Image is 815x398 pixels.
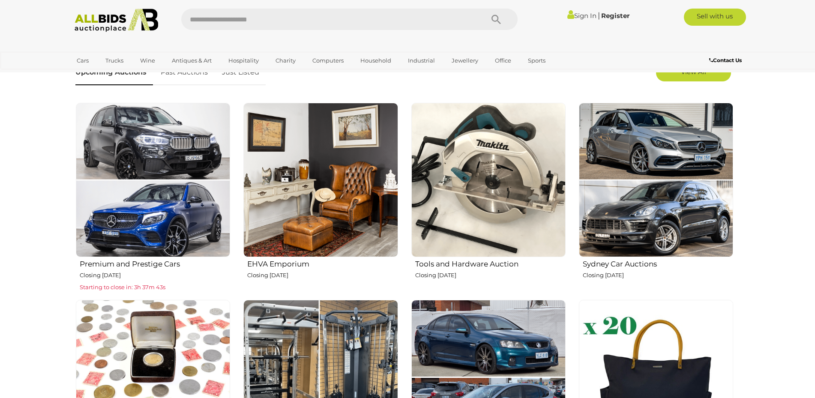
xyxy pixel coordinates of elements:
a: Computers [307,54,349,68]
a: Register [601,12,629,20]
a: Just Listed [216,60,266,85]
a: Jewellery [446,54,484,68]
img: Allbids.com.au [70,9,163,32]
p: Closing [DATE] [415,270,566,280]
img: Tools and Hardware Auction [411,103,566,257]
a: Tools and Hardware Auction Closing [DATE] [411,102,566,293]
a: Sign In [567,12,596,20]
a: Office [489,54,517,68]
img: Premium and Prestige Cars [76,103,230,257]
h2: Sydney Car Auctions [583,258,733,268]
a: Cars [71,54,94,68]
img: Sydney Car Auctions [579,103,733,257]
a: Hospitality [223,54,264,68]
h2: EHVA Emporium [247,258,398,268]
a: Sell with us [684,9,746,26]
p: Closing [DATE] [247,270,398,280]
img: EHVA Emporium [243,103,398,257]
a: Trucks [100,54,129,68]
a: View All [656,64,731,81]
a: Contact Us [709,56,744,65]
a: Sports [522,54,551,68]
span: | [598,11,600,20]
p: Closing [DATE] [583,270,733,280]
span: Starting to close in: 3h 37m 43s [80,284,165,290]
a: [GEOGRAPHIC_DATA] [71,68,143,82]
a: Sydney Car Auctions Closing [DATE] [578,102,733,293]
p: Closing [DATE] [80,270,230,280]
a: Premium and Prestige Cars Closing [DATE] Starting to close in: 3h 37m 43s [75,102,230,293]
a: EHVA Emporium Closing [DATE] [243,102,398,293]
a: Antiques & Art [166,54,217,68]
h2: Premium and Prestige Cars [80,258,230,268]
a: Wine [135,54,161,68]
a: Past Auctions [154,60,214,85]
b: Contact Us [709,57,742,63]
button: Search [475,9,518,30]
a: Industrial [402,54,440,68]
a: Upcoming Auctions [75,60,153,85]
h2: Tools and Hardware Auction [415,258,566,268]
a: Charity [270,54,301,68]
a: Household [355,54,397,68]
